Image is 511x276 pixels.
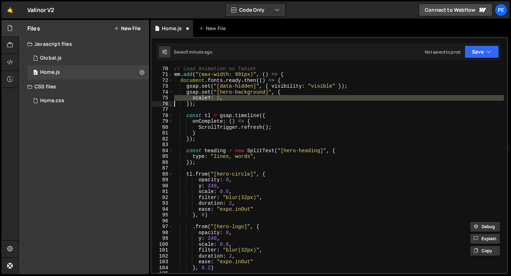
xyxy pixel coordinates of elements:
[152,165,173,171] div: 87
[152,95,173,101] div: 75
[152,118,173,125] div: 79
[33,70,38,76] span: 0
[152,78,173,84] div: 72
[174,49,212,55] div: Saved
[152,189,173,195] div: 91
[152,136,173,142] div: 82
[425,49,460,55] div: Not saved to prod
[27,94,149,108] div: 17312/48036.css
[152,218,173,224] div: 96
[27,6,55,14] div: Valinor V2
[162,25,182,32] div: Home.js
[470,233,500,244] button: Explain
[152,113,173,119] div: 78
[152,242,173,248] div: 100
[152,265,173,271] div: 104
[40,55,62,61] div: Global.js
[152,107,173,113] div: 77
[152,171,173,177] div: 88
[152,212,173,218] div: 95
[19,37,149,51] div: Javascript files
[199,25,229,32] div: New File
[152,195,173,201] div: 92
[152,83,173,89] div: 73
[27,65,149,79] div: 17312/48035.js
[152,130,173,136] div: 81
[152,236,173,242] div: 99
[152,253,173,259] div: 102
[495,4,507,16] a: Pe
[114,26,141,31] button: New File
[152,247,173,253] div: 101
[187,49,212,55] div: 1 minute ago
[152,160,173,166] div: 86
[152,148,173,154] div: 84
[470,245,500,256] button: Copy
[152,200,173,206] div: 93
[40,98,64,104] div: Home.css
[19,79,149,94] div: CSS files
[152,154,173,160] div: 85
[152,101,173,107] div: 76
[152,224,173,230] div: 97
[152,183,173,189] div: 90
[152,72,173,78] div: 71
[419,4,493,16] a: Connect to Webflow
[152,142,173,148] div: 83
[27,24,40,32] h2: Files
[152,230,173,236] div: 98
[152,177,173,183] div: 89
[152,259,173,265] div: 103
[152,89,173,95] div: 74
[152,206,173,212] div: 94
[40,69,60,76] div: Home.js
[152,66,173,72] div: 70
[465,45,499,58] button: Save
[152,125,173,131] div: 80
[1,1,19,18] a: 🤙
[226,4,285,16] button: Code Only
[27,51,149,65] div: 17312/48098.js
[470,221,500,232] button: Debug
